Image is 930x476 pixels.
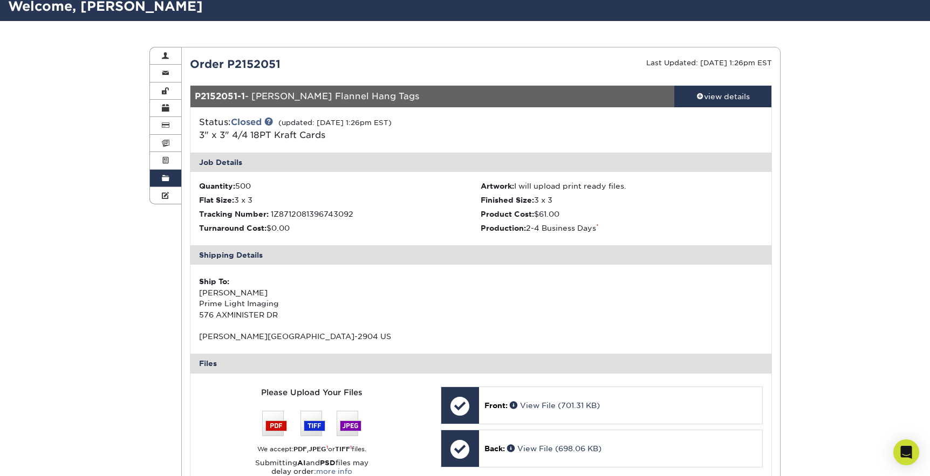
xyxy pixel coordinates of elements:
iframe: Google Customer Reviews [3,443,92,472]
strong: AI [297,459,306,467]
li: 2-4 Business Days [481,223,763,233]
a: more info [316,467,352,475]
strong: PSD [320,459,336,467]
span: Back: [484,444,505,453]
span: Front: [484,401,508,410]
strong: Production: [481,224,526,232]
li: $61.00 [481,209,763,219]
div: We accept: , or files. [199,445,425,454]
div: - [PERSON_NAME] Flannel Hang Tags [190,86,675,107]
strong: Flat Size: [199,196,234,204]
small: Last Updated: [DATE] 1:26pm EST [646,59,772,67]
a: Closed [231,117,262,127]
span: 3" x 3" 4/4 18PT Kraft Cards [199,130,325,140]
div: Order P2152051 [182,56,481,72]
strong: Turnaround Cost: [199,224,266,232]
strong: Tracking Number: [199,210,269,218]
strong: Artwork: [481,182,514,190]
div: Shipping Details [190,245,772,265]
strong: P2152051-1 [195,91,245,101]
strong: Ship To: [199,277,229,286]
strong: PDF [293,445,307,453]
small: (updated: [DATE] 1:26pm EST) [278,119,392,127]
div: Files [190,354,772,373]
div: Open Intercom Messenger [893,439,919,465]
strong: Product Cost: [481,210,534,218]
li: 3 x 3 [199,195,481,205]
sup: 1 [350,445,352,450]
strong: TIFF [335,445,350,453]
strong: Quantity: [199,182,235,190]
div: Please Upload Your Files [199,387,425,398]
strong: JPEG [309,445,326,453]
strong: Finished Size: [481,196,534,204]
a: View File (698.06 KB) [507,444,601,453]
li: I will upload print ready files. [481,181,763,191]
img: We accept: PSD, TIFF, or JPEG (JPG) [262,411,361,436]
sup: 1 [326,445,328,450]
div: Status: [191,116,578,142]
span: 1Z8712081396743092 [271,210,353,218]
div: Job Details [190,153,772,172]
li: 500 [199,181,481,191]
a: view details [674,86,771,107]
li: 3 x 3 [481,195,763,205]
a: View File (701.31 KB) [510,401,600,410]
div: view details [674,91,771,102]
div: [PERSON_NAME] Prime Light Imaging 576 AXMINISTER DR [PERSON_NAME][GEOGRAPHIC_DATA]-2904 US [199,276,481,342]
li: $0.00 [199,223,481,233]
